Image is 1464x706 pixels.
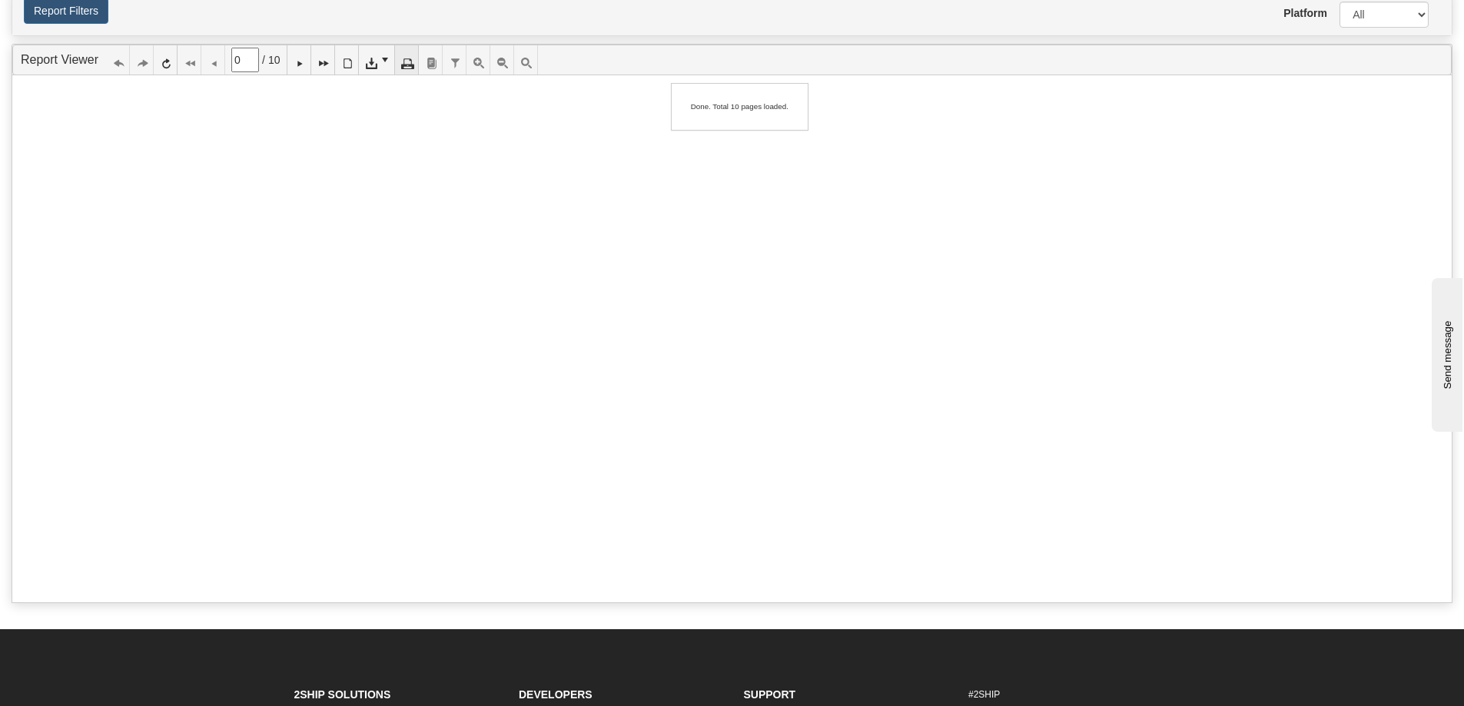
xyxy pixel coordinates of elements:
span: / [262,52,265,68]
a: Refresh [154,45,178,75]
iframe: chat widget [1429,274,1462,431]
a: Export [359,45,395,75]
a: Toggle Print Preview [335,45,359,75]
a: Print [395,45,419,75]
strong: Developers [519,688,593,701]
a: Next Page [287,45,311,75]
a: Report Viewer [21,53,98,66]
span: 10 [268,52,281,68]
div: Send message [12,13,142,25]
label: Platform [1283,5,1316,21]
h6: #2SHIP [968,690,1170,700]
div: Done. Total 10 pages loaded. [679,91,800,122]
strong: Support [744,688,796,701]
a: Last Page [311,45,335,75]
strong: 2Ship Solutions [294,688,391,701]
